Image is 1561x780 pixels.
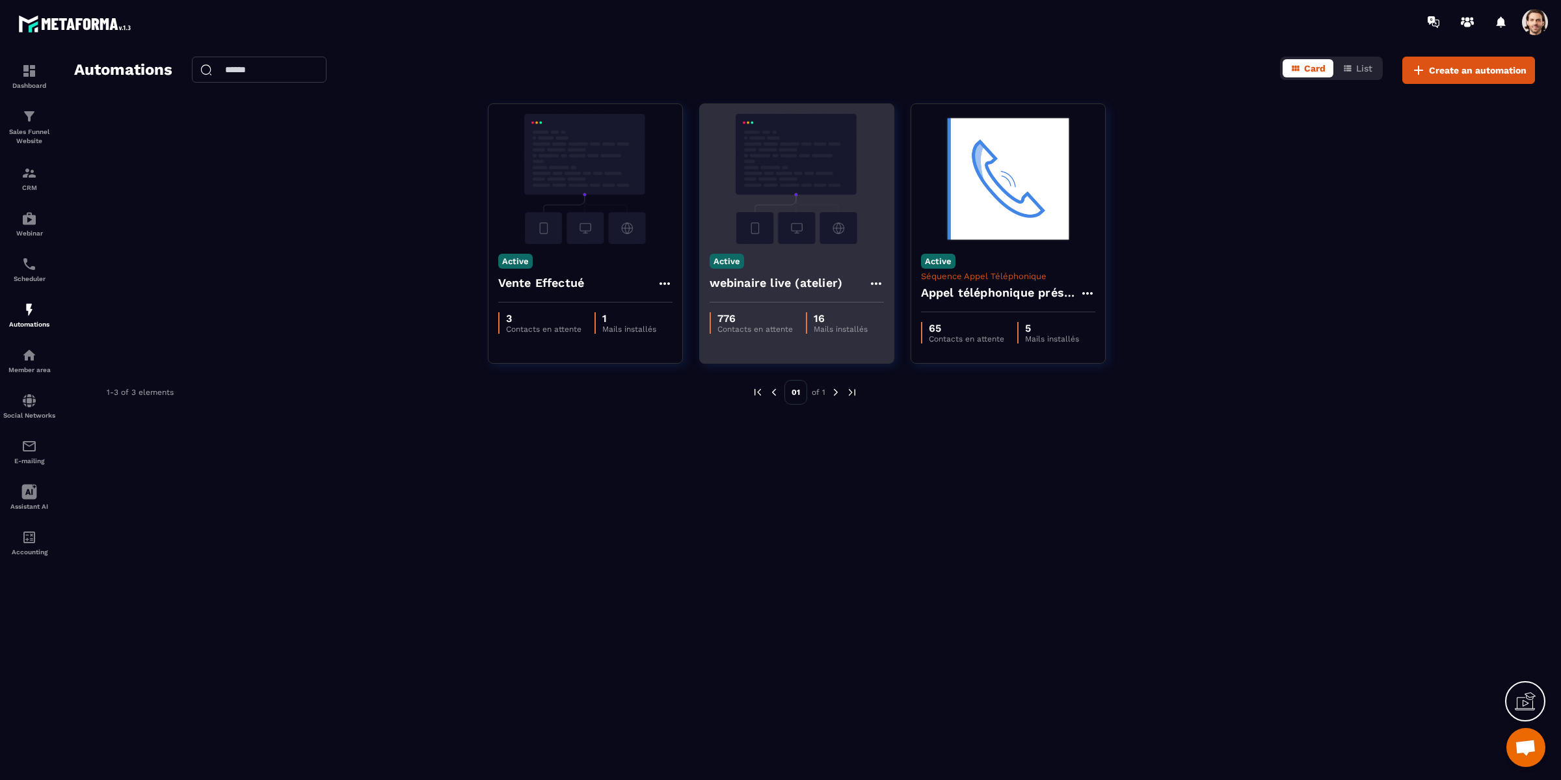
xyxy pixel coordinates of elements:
p: Automations [3,321,55,328]
p: 1 [602,312,656,325]
p: Accounting [3,548,55,556]
p: Mails installés [814,325,868,334]
img: next [846,386,858,398]
a: formationformationSales Funnel Website [3,99,55,155]
p: 3 [506,312,581,325]
a: emailemailE-mailing [3,429,55,474]
img: prev [752,386,764,398]
p: Member area [3,366,55,373]
p: Mails installés [1025,334,1079,343]
a: social-networksocial-networkSocial Networks [3,383,55,429]
p: 1-3 of 3 elements [107,388,174,397]
a: formationformationDashboard [3,53,55,99]
p: Sales Funnel Website [3,128,55,146]
p: Scheduler [3,275,55,282]
a: schedulerschedulerScheduler [3,247,55,292]
img: formation [21,109,37,124]
span: Card [1304,63,1326,74]
img: social-network [21,393,37,409]
h4: Appel téléphonique présence [921,284,1080,302]
img: automations [21,347,37,363]
p: Contacts en attente [929,334,1004,343]
a: formationformationCRM [3,155,55,201]
button: Create an automation [1402,57,1535,84]
img: formation [21,165,37,181]
span: Create an automation [1429,64,1527,77]
img: scheduler [21,256,37,272]
button: List [1335,59,1380,77]
span: List [1356,63,1372,74]
button: Card [1283,59,1333,77]
p: Active [921,254,955,269]
p: Assistant AI [3,503,55,510]
img: prev [768,386,780,398]
p: CRM [3,184,55,191]
p: 776 [717,312,793,325]
p: Active [498,254,533,269]
p: Webinar [3,230,55,237]
p: Séquence Appel Téléphonique [921,271,1095,281]
p: Contacts en attente [717,325,793,334]
p: of 1 [812,387,825,397]
p: Social Networks [3,412,55,419]
a: accountantaccountantAccounting [3,520,55,565]
img: automations [21,211,37,226]
h4: Vente Effectué [498,274,585,292]
img: automation-background [498,114,673,244]
a: Assistant AI [3,474,55,520]
h2: Automations [74,57,172,84]
img: formation [21,63,37,79]
a: automationsautomationsAutomations [3,292,55,338]
img: automation-background [921,114,1095,244]
img: automations [21,302,37,317]
img: accountant [21,530,37,545]
p: 65 [929,322,1004,334]
img: automation-background [710,114,884,244]
div: Open chat [1506,728,1545,767]
p: 01 [784,380,807,405]
p: 16 [814,312,868,325]
a: automationsautomationsWebinar [3,201,55,247]
p: Active [710,254,744,269]
h4: webinaire live (atelier) [710,274,843,292]
img: logo [18,12,135,36]
p: Dashboard [3,82,55,89]
img: next [830,386,842,398]
img: email [21,438,37,454]
p: E-mailing [3,457,55,464]
p: Mails installés [602,325,656,334]
p: 5 [1025,322,1079,334]
a: automationsautomationsMember area [3,338,55,383]
p: Contacts en attente [506,325,581,334]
